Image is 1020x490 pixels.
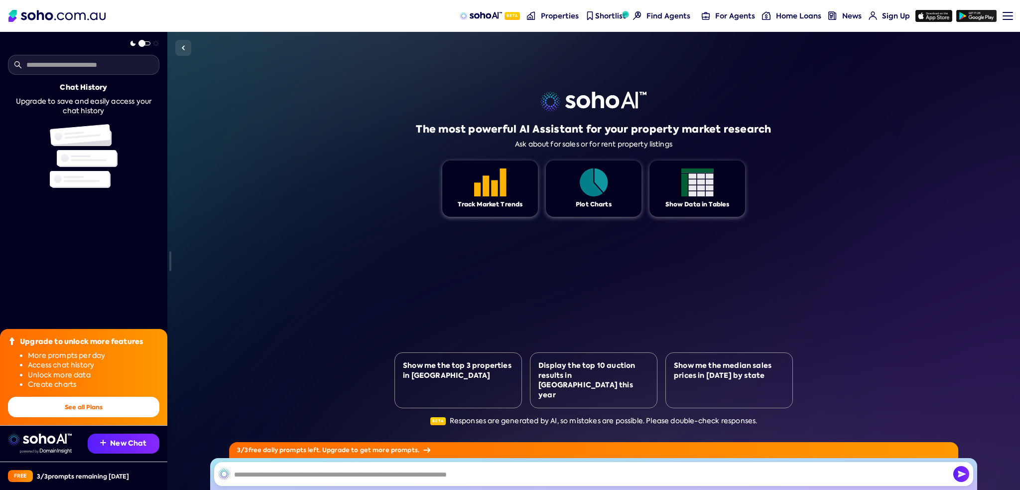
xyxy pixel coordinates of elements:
img: Recommendation icon [100,440,106,446]
span: Beta [430,417,446,425]
button: See all Plans [8,397,159,417]
div: Responses are generated by AI, so mistakes are possible. Please double-check responses. [430,416,758,426]
img: Soho Logo [8,10,106,22]
div: Show me the median sales prices in [DATE] by state [674,361,784,380]
div: Free [8,470,33,482]
span: Sign Up [882,11,910,21]
img: Arrow icon [423,448,430,453]
img: Feature 1 icon [474,168,507,196]
img: app-store icon [915,10,952,22]
span: For Agents [715,11,755,21]
img: shortlist-nav icon [586,11,594,20]
img: for-agents-nav icon [869,11,877,20]
span: Properties [541,11,579,21]
span: Home Loans [776,11,821,21]
li: Create charts [28,380,159,390]
img: for-agents-nav icon [762,11,770,20]
div: Upgrade to save and easily access your chat history [8,97,159,116]
div: Show Data in Tables [665,200,730,209]
img: for-agents-nav icon [702,11,710,20]
span: News [842,11,862,21]
div: Plot Charts [576,200,612,209]
div: 3 / 3 free daily prompts left. Upgrade to get more prompts. [229,442,958,458]
div: Ask about for sales or for rent property listings [515,140,672,149]
button: Send [953,466,969,482]
span: Find Agents [646,11,690,21]
span: Shortlist [595,11,626,21]
img: Send icon [953,466,969,482]
button: New Chat [88,434,159,454]
img: sohoai logo [8,434,72,446]
h1: The most powerful AI Assistant for your property market research [416,122,771,136]
img: sohoAI logo [460,12,502,20]
div: Display the top 10 auction results in [GEOGRAPHIC_DATA] this year [538,361,649,400]
div: Chat History [60,83,107,93]
span: Beta [505,12,520,20]
li: More prompts per day [28,351,159,361]
div: Show me the top 3 properties in [GEOGRAPHIC_DATA] [403,361,513,380]
div: Upgrade to unlock more features [20,337,143,347]
img: Chat history illustration [50,124,118,188]
li: Unlock more data [28,370,159,380]
div: 3 / 3 prompts remaining [DATE] [37,472,129,481]
img: news-nav icon [828,11,837,20]
li: Access chat history [28,360,159,370]
div: Track Market Trends [458,200,523,209]
img: SohoAI logo black [218,468,230,480]
img: Feature 1 icon [578,168,610,196]
img: Feature 1 icon [681,168,714,196]
img: google-play icon [956,10,997,22]
img: sohoai logo [540,92,646,112]
img: Find agents icon [633,11,641,20]
img: Upgrade icon [8,337,16,345]
img: Sidebar toggle icon [177,42,189,54]
img: properties-nav icon [527,11,535,20]
img: Data provided by Domain Insight [20,449,72,454]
